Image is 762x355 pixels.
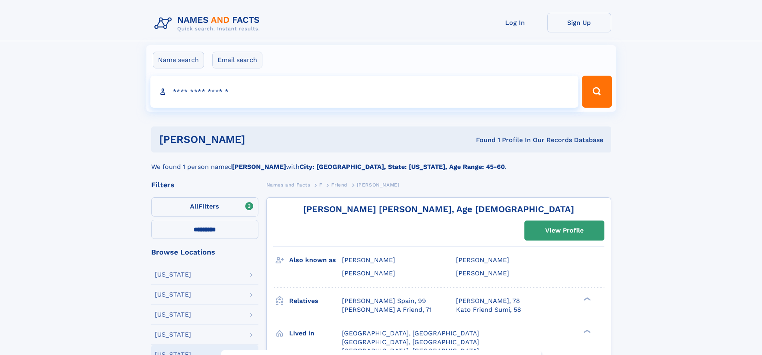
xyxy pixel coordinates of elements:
a: [PERSON_NAME] [PERSON_NAME], Age [DEMOGRAPHIC_DATA] [303,204,574,214]
a: View Profile [525,221,604,240]
div: Browse Locations [151,249,258,256]
b: City: [GEOGRAPHIC_DATA], State: [US_STATE], Age Range: 45-60 [300,163,505,170]
label: Name search [153,52,204,68]
a: [PERSON_NAME], 78 [456,297,520,305]
div: Filters [151,181,258,189]
a: Friend [331,180,348,190]
label: Email search [212,52,262,68]
div: [US_STATE] [155,291,191,298]
h3: Lived in [289,327,342,340]
a: [PERSON_NAME] Spain, 99 [342,297,426,305]
div: View Profile [545,221,584,240]
h3: Also known as [289,253,342,267]
div: ❯ [582,296,591,301]
h3: Relatives [289,294,342,308]
span: Friend [331,182,348,188]
a: [PERSON_NAME] A Friend, 71 [342,305,432,314]
label: Filters [151,197,258,217]
span: [GEOGRAPHIC_DATA], [GEOGRAPHIC_DATA] [342,338,479,346]
div: [US_STATE] [155,311,191,318]
span: All [190,203,198,210]
span: [PERSON_NAME] [456,256,509,264]
div: ❯ [582,329,591,334]
span: F [319,182,322,188]
div: [US_STATE] [155,271,191,278]
span: [PERSON_NAME] [342,269,395,277]
div: We found 1 person named with . [151,152,611,172]
span: [PERSON_NAME] [342,256,395,264]
a: Names and Facts [266,180,310,190]
div: [US_STATE] [155,331,191,338]
img: Logo Names and Facts [151,13,266,34]
h1: [PERSON_NAME] [159,134,361,144]
span: [PERSON_NAME] [456,269,509,277]
span: [GEOGRAPHIC_DATA], [GEOGRAPHIC_DATA] [342,329,479,337]
span: [GEOGRAPHIC_DATA], [GEOGRAPHIC_DATA] [342,347,479,355]
a: F [319,180,322,190]
a: Kato Friend Sumi, 58 [456,305,521,314]
button: Search Button [582,76,612,108]
a: Log In [483,13,547,32]
span: [PERSON_NAME] [357,182,400,188]
a: Sign Up [547,13,611,32]
input: search input [150,76,579,108]
b: [PERSON_NAME] [232,163,286,170]
div: Found 1 Profile In Our Records Database [360,136,603,144]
